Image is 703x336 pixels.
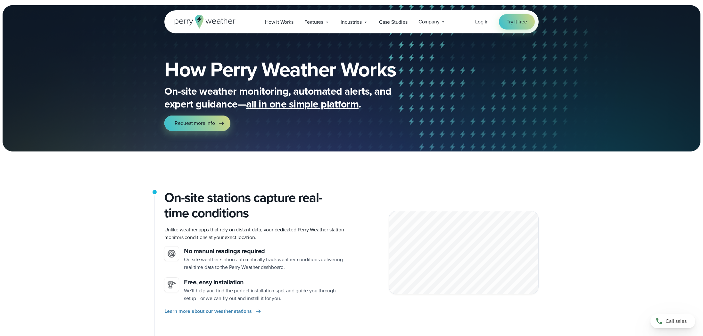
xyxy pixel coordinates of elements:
span: Log in [475,18,489,25]
span: How it Works [265,18,294,26]
a: Try it free [499,14,535,30]
p: We’ll help you find the perfect installation spot and guide you through setup—or we can fly out a... [184,287,346,302]
span: Industries [341,18,362,26]
span: all in one simple platform [246,96,359,112]
span: Features [304,18,323,26]
span: Call sales [666,317,687,325]
a: Request more info [164,116,230,131]
h1: How Perry Weather Works [164,59,442,80]
span: Request more info [175,119,215,127]
a: Call sales [650,314,695,328]
h3: Free, easy installation [184,278,346,287]
p: On-site weather monitoring, automated alerts, and expert guidance— . [164,85,421,110]
span: Try it free [507,18,527,26]
span: Learn more about our weather stations [164,307,252,315]
a: Case Studies [374,15,413,29]
h3: No manual readings required [184,246,346,256]
p: On-site weather station automatically track weather conditions delivering real-time data to the P... [184,256,346,271]
p: Unlike weather apps that rely on distant data, your dedicated Perry Weather station monitors cond... [164,226,346,241]
h2: On-site stations capture real-time conditions [164,190,346,221]
a: Learn more about our weather stations [164,307,262,315]
span: Company [418,18,440,26]
a: How it Works [260,15,299,29]
a: Log in [475,18,489,26]
span: Case Studies [379,18,408,26]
